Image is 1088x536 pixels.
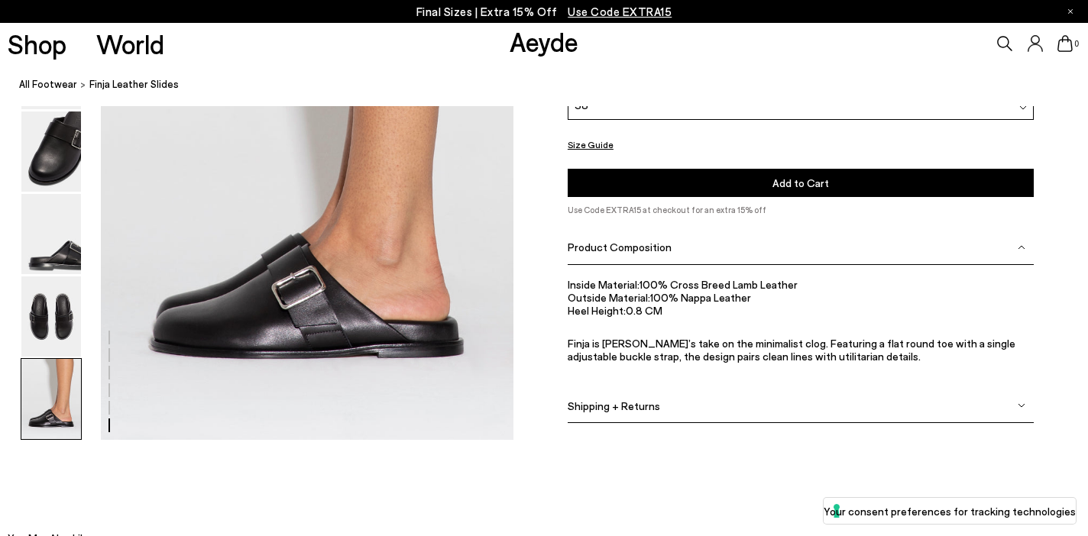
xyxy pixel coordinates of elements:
[824,498,1076,524] button: Your consent preferences for tracking technologies
[568,279,1034,292] li: 100% Cross Breed Lamb Leather
[8,31,66,57] a: Shop
[21,111,81,192] img: Finja Leather Slides - Image 3
[568,305,626,318] span: Heel Height:
[21,359,81,439] img: Finja Leather Slides - Image 6
[510,25,578,57] a: Aeyde
[416,2,672,21] p: Final Sizes | Extra 15% Off
[568,135,614,154] button: Size Guide
[772,177,829,190] span: Add to Cart
[1057,35,1073,52] a: 0
[568,204,1034,218] p: Use Code EXTRA15 at checkout for an extra 15% off
[1073,40,1080,48] span: 0
[19,64,1088,106] nav: breadcrumb
[96,31,164,57] a: World
[568,399,660,412] span: Shipping + Returns
[568,241,672,254] span: Product Composition
[1018,244,1025,251] img: svg%3E
[568,279,640,292] span: Inside Material:
[568,292,650,305] span: Outside Material:
[568,292,1034,305] li: 100% Nappa Leather
[21,276,81,357] img: Finja Leather Slides - Image 5
[568,5,672,18] span: Navigate to /collections/ss25-final-sizes
[568,337,1034,376] p: Finja is [PERSON_NAME]’s take on the minimalist clog. Featuring a flat round toe with a single ad...
[824,503,1076,519] label: Your consent preferences for tracking technologies
[1019,105,1027,112] img: svg%3E
[568,305,1034,318] li: 0.8 CM
[568,170,1034,198] button: Add to Cart
[21,194,81,274] img: Finja Leather Slides - Image 4
[1018,402,1025,410] img: svg%3E
[89,76,179,92] span: Finja Leather Slides
[19,76,77,92] a: All Footwear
